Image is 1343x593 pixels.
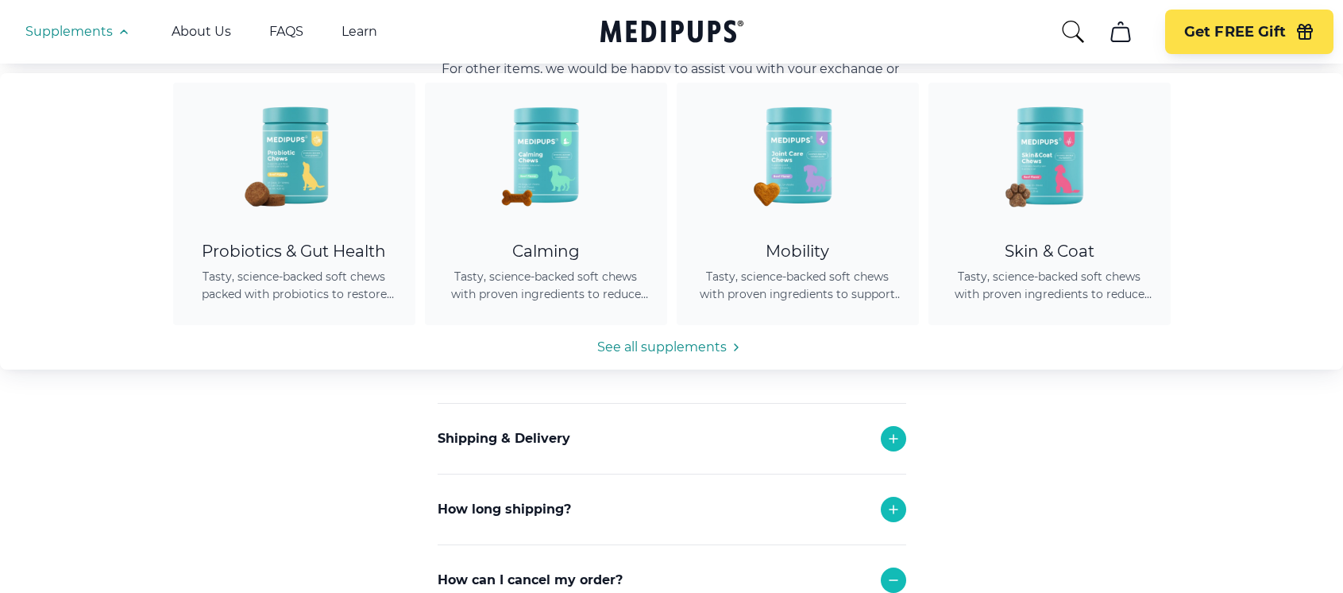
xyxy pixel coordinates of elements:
[192,242,396,262] div: Probiotics & Gut Health
[600,17,743,49] a: Medipups
[444,242,648,262] div: Calming
[173,83,415,325] a: Probiotic Dog Chews - MedipupsProbiotics & Gut HealthTasty, science-backed soft chews packed with...
[947,268,1152,303] span: Tasty, science-backed soft chews with proven ingredients to reduce shedding, promote healthy skin...
[1184,23,1286,41] span: Get FREE Gift
[947,242,1152,262] div: Skin & Coat
[1060,19,1086,45] button: search
[978,83,1121,226] img: Skin & Coat Chews - Medipups
[1102,13,1140,51] button: cart
[425,83,667,325] a: Calming Dog Chews - MedipupsCalmingTasty, science-backed soft chews with proven ingredients to re...
[269,24,303,40] a: FAQS
[438,500,571,519] p: How long shipping?
[474,83,617,226] img: Calming Dog Chews - Medipups
[438,429,570,448] p: Shipping & Delivery
[677,83,919,325] a: Joint Care Chews - MedipupsMobilityTasty, science-backed soft chews with proven ingredients to su...
[342,24,377,40] a: Learn
[696,268,900,303] span: Tasty, science-backed soft chews with proven ingredients to support joint health, improve mobilit...
[696,242,900,262] div: Mobility
[726,83,869,226] img: Joint Care Chews - Medipups
[928,83,1171,325] a: Skin & Coat Chews - MedipupsSkin & CoatTasty, science-backed soft chews with proven ingredients t...
[192,268,396,303] span: Tasty, science-backed soft chews packed with probiotics to restore gut balance, ease itching, sup...
[444,268,648,303] span: Tasty, science-backed soft chews with proven ingredients to reduce anxiety, promote relaxation, a...
[222,83,365,226] img: Probiotic Dog Chews - Medipups
[25,24,113,40] span: Supplements
[172,24,231,40] a: About Us
[1165,10,1333,54] button: Get FREE Gift
[438,571,623,590] p: How can I cancel my order?
[25,22,133,41] button: Supplements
